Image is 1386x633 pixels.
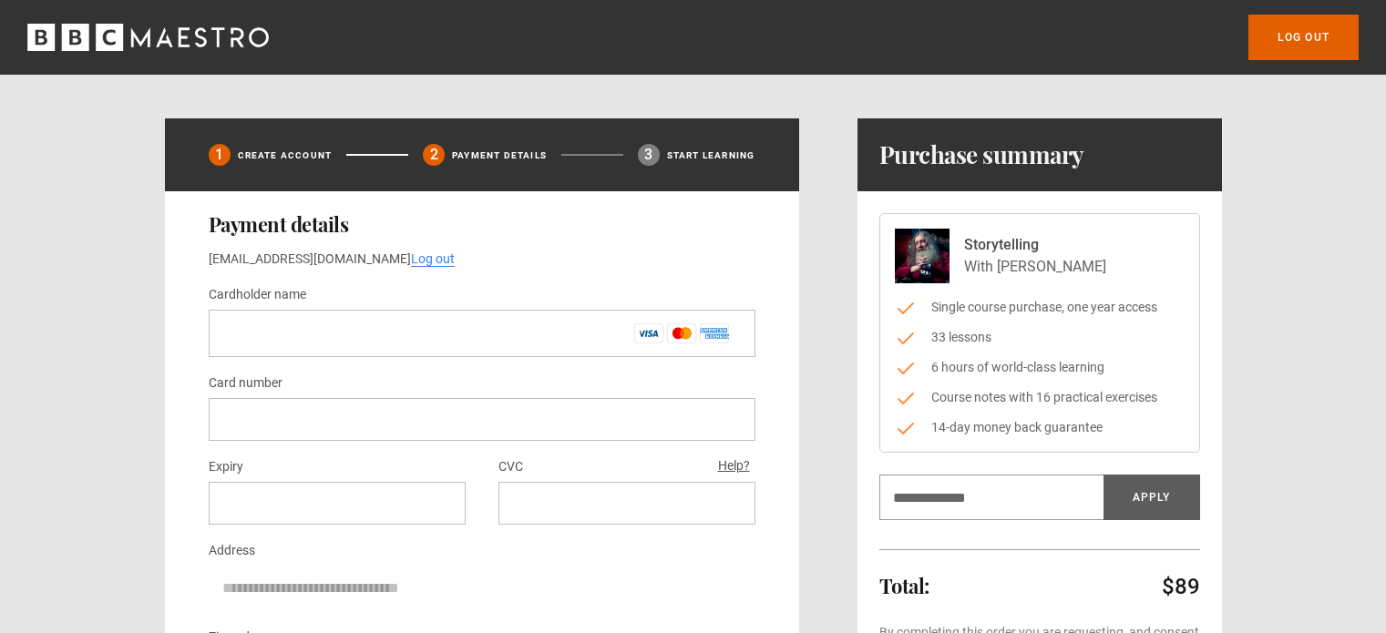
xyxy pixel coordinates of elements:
[452,148,547,162] p: Payment details
[513,495,741,512] iframe: Secure CVC input frame
[498,456,523,478] label: CVC
[209,540,255,562] label: Address
[964,256,1106,278] p: With [PERSON_NAME]
[238,148,333,162] p: Create Account
[223,495,451,512] iframe: Secure expiration date input frame
[27,24,269,51] svg: BBC Maestro
[209,250,755,269] p: [EMAIL_ADDRESS][DOMAIN_NAME]
[209,144,231,166] div: 1
[713,454,755,478] button: Help?
[964,234,1106,256] p: Storytelling
[895,418,1185,437] li: 14-day money back guarantee
[638,144,660,166] div: 3
[895,358,1185,377] li: 6 hours of world-class learning
[209,456,243,478] label: Expiry
[879,140,1084,169] h1: Purchase summary
[1248,15,1359,60] a: Log out
[209,213,755,235] h2: Payment details
[423,144,445,166] div: 2
[1104,475,1200,520] button: Apply
[895,388,1185,407] li: Course notes with 16 practical exercises
[895,298,1185,317] li: Single course purchase, one year access
[223,411,741,428] iframe: Secure card number input frame
[667,148,755,162] p: Start learning
[879,575,929,597] h2: Total:
[411,251,455,267] a: Log out
[209,284,306,306] label: Cardholder name
[895,328,1185,347] li: 33 lessons
[1162,572,1200,601] p: $89
[209,373,282,394] label: Card number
